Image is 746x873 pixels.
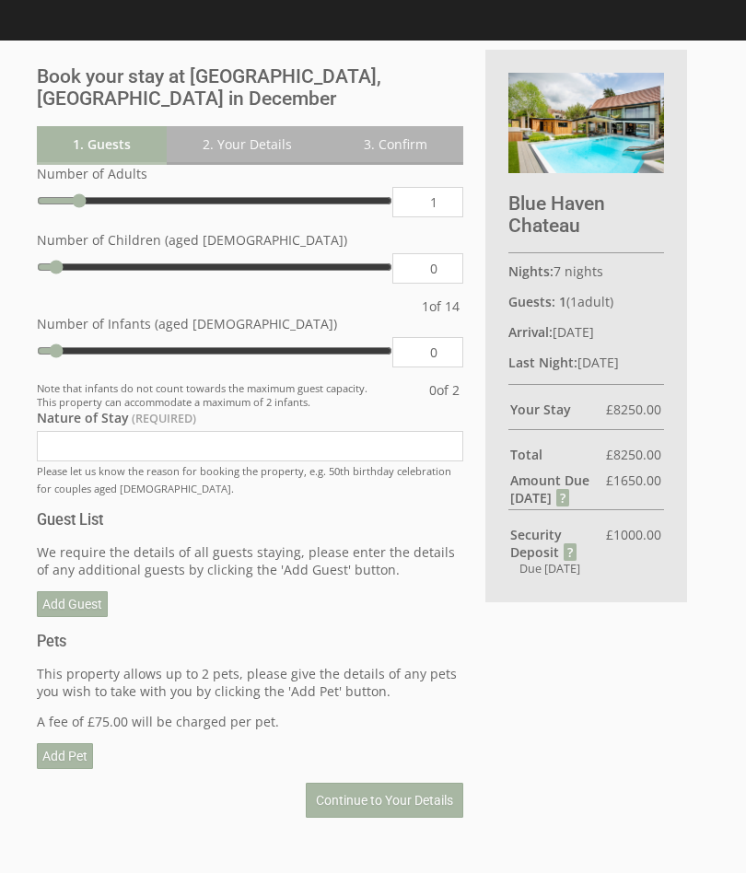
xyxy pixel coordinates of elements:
[37,665,463,700] p: This property allows up to 2 pets, please give the details of any pets you wish to take with you ...
[613,471,661,489] span: 1650.00
[559,293,566,310] strong: 1
[559,293,613,310] span: ( )
[422,297,429,315] span: 1
[508,354,577,371] strong: Last Night:
[37,633,463,650] h3: Pets
[570,293,577,310] span: 1
[613,526,661,543] span: 1000.00
[37,409,463,426] label: Nature of Stay
[328,126,463,162] a: 3. Confirm
[508,192,664,237] h2: Blue Haven Chateau
[37,315,463,332] label: Number of Infants (aged [DEMOGRAPHIC_DATA])
[606,526,661,561] span: £
[37,591,108,617] a: Add Guest
[613,401,661,418] span: 8250.00
[508,262,554,280] strong: Nights:
[510,471,606,506] strong: Amount Due [DATE]
[606,471,661,506] span: £
[508,561,664,576] div: Due [DATE]
[37,65,463,110] h2: Book your stay at [GEOGRAPHIC_DATA], [GEOGRAPHIC_DATA] in December
[510,446,606,463] strong: Total
[37,165,463,182] label: Number of Adults
[37,231,463,249] label: Number of Children (aged [DEMOGRAPHIC_DATA])
[425,381,463,409] div: of 2
[508,323,664,341] p: [DATE]
[167,126,328,162] a: 2. Your Details
[570,293,610,310] span: adult
[606,446,661,463] span: £
[510,526,606,561] strong: Security Deposit
[606,401,661,418] span: £
[37,464,451,495] small: Please let us know the reason for booking the property, e.g. 50th birthday celebration for couple...
[306,783,463,818] a: Continue to Your Details
[429,381,437,399] span: 0
[508,73,664,173] img: An image of 'Blue Haven Chateau'
[418,297,463,315] div: of 14
[508,323,553,341] strong: Arrival:
[37,126,167,162] a: 1. Guests
[37,511,463,529] h3: Guest List
[510,401,606,418] strong: Your Stay
[37,543,463,578] p: We require the details of all guests staying, please enter the details of any additional guests b...
[508,293,555,310] strong: Guests:
[508,354,664,371] p: [DATE]
[37,381,411,409] small: Note that infants do not count towards the maximum guest capacity. This property can accommodate ...
[508,262,664,280] p: 7 nights
[613,446,661,463] span: 8250.00
[37,743,93,769] a: Add Pet
[37,713,463,730] p: A fee of £75.00 will be charged per pet.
